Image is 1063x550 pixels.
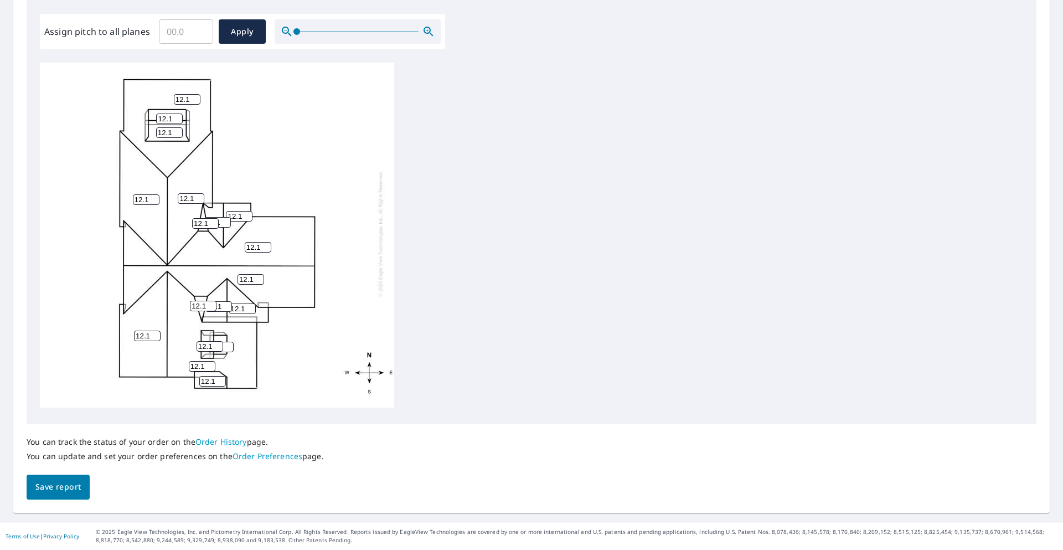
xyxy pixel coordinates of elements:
input: 00.0 [159,16,213,47]
span: Save report [35,480,81,494]
a: Order History [195,436,247,447]
span: Apply [228,25,257,39]
button: Save report [27,475,90,500]
p: | [6,533,79,539]
label: Assign pitch to all planes [44,25,150,38]
a: Order Preferences [233,451,302,461]
p: You can track the status of your order on the page. [27,437,324,447]
a: Terms of Use [6,532,40,540]
button: Apply [219,19,266,44]
p: © 2025 Eagle View Technologies, Inc. and Pictometry International Corp. All Rights Reserved. Repo... [96,528,1057,544]
p: You can update and set your order preferences on the page. [27,451,324,461]
a: Privacy Policy [43,532,79,540]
